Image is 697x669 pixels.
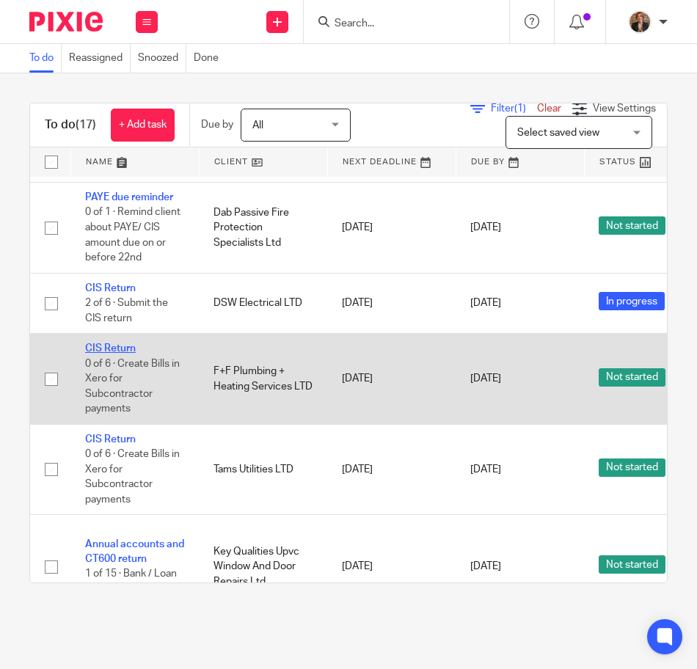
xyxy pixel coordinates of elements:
span: Filter [491,103,537,114]
span: [DATE] [470,464,501,475]
a: + Add task [111,109,175,142]
span: In progress [599,292,665,310]
a: PAYE due reminder [85,192,173,202]
td: Dab Passive Fire Protection Specialists Ltd [199,183,327,274]
td: F+F Plumbing + Heating Services LTD [199,334,327,425]
span: [DATE] [470,373,501,384]
span: View Settings [593,103,656,114]
span: Not started [599,216,665,235]
a: Reassigned [69,44,131,73]
span: [DATE] [470,298,501,308]
span: All [252,120,263,131]
td: [DATE] [327,515,456,618]
span: 1 of 15 · Bank / Loan Reconciliation [85,569,177,594]
span: Select saved view [517,128,599,138]
span: 0 of 6 · Create Bills in Xero for Subcontractor payments [85,359,180,414]
td: DSW Electrical LTD [199,273,327,333]
a: Clear [537,103,561,114]
span: Not started [599,555,665,574]
td: Key Qualities Upvc Window And Door Repairs Ltd [199,515,327,618]
span: [DATE] [470,561,501,571]
a: Annual accounts and CT600 return [85,539,184,564]
td: Tams Utilities LTD [199,424,327,515]
a: To do [29,44,62,73]
a: CIS Return [85,434,136,445]
span: Not started [599,368,665,387]
td: [DATE] [327,334,456,425]
span: 0 of 1 · Remind client about PAYE/ CIS amount due on or before 22nd [85,208,180,263]
td: [DATE] [327,183,456,274]
a: Snoozed [138,44,186,73]
span: 2 of 6 · Submit the CIS return [85,298,168,323]
span: Not started [599,458,665,477]
img: WhatsApp%20Image%202025-04-23%20at%2010.20.30_16e186ec.jpg [628,10,652,34]
p: Due by [201,117,233,132]
h1: To do [45,117,96,133]
span: (1) [514,103,526,114]
a: Done [194,44,226,73]
span: (17) [76,119,96,131]
td: [DATE] [327,424,456,515]
span: 0 of 6 · Create Bills in Xero for Subcontractor payments [85,449,180,505]
td: [DATE] [327,273,456,333]
input: Search [333,18,465,31]
a: CIS Return [85,343,136,354]
img: Pixie [29,12,103,32]
a: CIS Return [85,283,136,293]
span: [DATE] [470,222,501,233]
